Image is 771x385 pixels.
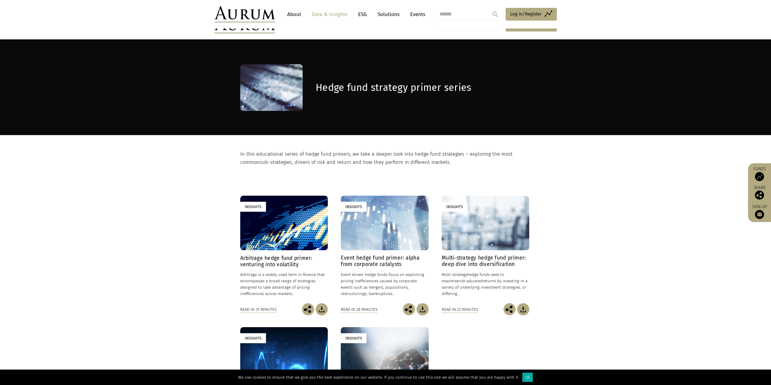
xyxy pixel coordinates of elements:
[214,6,275,22] img: Aurum
[341,202,367,212] div: Insights
[260,159,292,165] span: sub-strategies
[442,271,529,297] p: hedge funds seek to maximise returns by investing in a variety of underlying investment strategie...
[510,10,542,18] span: Log in/Register
[459,279,483,283] span: risk-adjusted
[442,196,529,304] a: Insights Multi-strategy hedge fund primer: deep dive into diversification Multi-strategyhedge fun...
[417,303,429,315] img: Download Article
[316,303,328,315] img: Download Article
[240,306,277,313] div: Read in 25 minutes
[506,8,557,21] a: Log in/Register
[341,255,428,267] h4: Event hedge fund primer: alpha from corporate catalysts
[240,150,530,166] p: In this educational series of hedge fund primers, we take a deeper look into hedge fund strategie...
[240,255,328,267] h4: Arbitrage hedge fund primer: venturing into volatility
[517,303,529,315] img: Download Article
[341,271,428,297] p: Event driven hedge funds focus on exploiting pricing inefficiencies caused by corporate events su...
[755,191,764,200] img: Share this post
[751,204,768,219] a: Sign up
[751,186,768,200] div: Share
[522,373,533,382] div: Ok
[403,303,415,315] img: Share this post
[302,303,314,315] img: Share this post
[489,8,501,20] input: Submit
[755,210,764,219] img: Sign up to our newsletter
[374,9,403,20] a: Solutions
[341,306,377,313] div: Read in 28 minutes
[355,9,370,20] a: ESG
[240,333,266,343] div: Insights
[316,82,529,94] h1: Hedge fund strategy primer series
[503,303,516,315] img: Share this post
[341,333,367,343] div: Insights
[751,166,768,181] a: Funds
[240,202,266,212] div: Insights
[407,9,425,20] a: Events
[284,9,304,20] a: About
[442,306,478,313] div: Read in 22 minutes
[442,272,467,277] span: Multi-strategy
[341,196,428,304] a: Insights Event hedge fund primer: alpha from corporate catalysts Event driven hedge funds focus o...
[240,196,328,304] a: Insights Arbitrage hedge fund primer: venturing into volatility Arbitrage is a widely used term i...
[309,9,351,20] a: Data & Insights
[442,202,467,212] div: Insights
[442,255,529,267] h4: Multi-strategy hedge fund primer: deep dive into diversification
[240,271,328,297] p: Arbitrage is a widely used term in finance that encompasses a broad range of strategies designed ...
[755,172,764,181] img: Access Funds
